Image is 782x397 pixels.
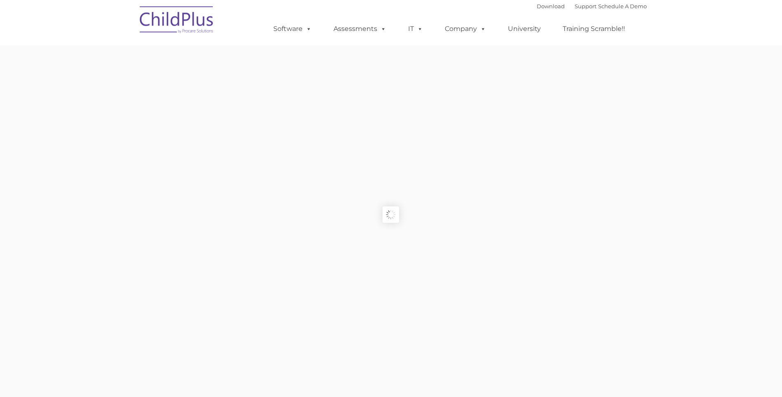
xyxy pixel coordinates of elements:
[500,21,549,37] a: University
[537,3,647,9] font: |
[400,21,431,37] a: IT
[136,0,218,42] img: ChildPlus by Procare Solutions
[537,3,565,9] a: Download
[437,21,494,37] a: Company
[575,3,596,9] a: Support
[265,21,320,37] a: Software
[325,21,395,37] a: Assessments
[554,21,633,37] a: Training Scramble!!
[598,3,647,9] a: Schedule A Demo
